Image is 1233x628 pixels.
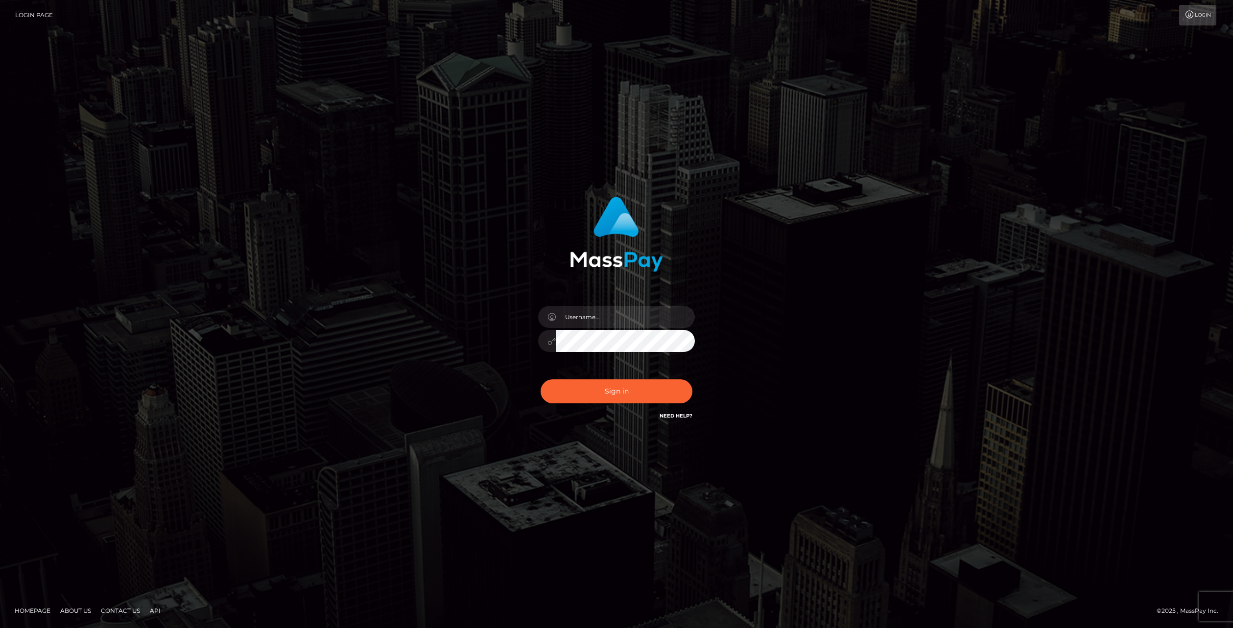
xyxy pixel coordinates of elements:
[1179,5,1216,25] a: Login
[1157,605,1226,616] div: © 2025 , MassPay Inc.
[15,5,53,25] a: Login Page
[11,603,54,618] a: Homepage
[660,413,692,419] a: Need Help?
[556,306,695,328] input: Username...
[97,603,144,618] a: Contact Us
[541,379,692,403] button: Sign in
[146,603,165,618] a: API
[570,197,663,272] img: MassPay Login
[56,603,95,618] a: About Us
